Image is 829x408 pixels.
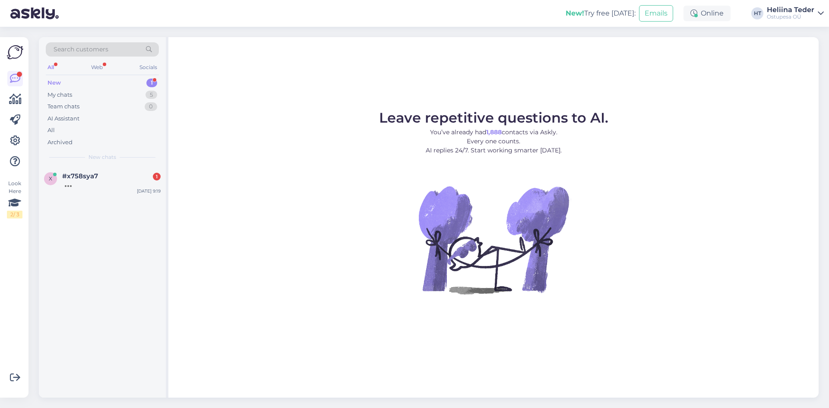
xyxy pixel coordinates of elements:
div: Ostupesa OÜ [767,13,814,20]
span: x [49,175,52,182]
div: 5 [146,91,157,99]
div: 1 [153,173,161,180]
div: All [46,62,56,73]
div: HT [751,7,763,19]
div: New [47,79,61,87]
div: Online [683,6,731,21]
span: New chats [89,153,116,161]
div: Archived [47,138,73,147]
div: Socials [138,62,159,73]
div: All [47,126,55,135]
div: 2 / 3 [7,211,22,218]
span: Leave repetitive questions to AI. [379,109,608,126]
div: [DATE] 9:19 [137,188,161,194]
b: New! [566,9,584,17]
div: AI Assistant [47,114,79,123]
div: Try free [DATE]: [566,8,636,19]
div: 0 [145,102,157,111]
div: Heliina Teder [767,6,814,13]
img: Askly Logo [7,44,23,60]
b: 1,888 [486,128,502,136]
span: #x758sya7 [62,172,98,180]
button: Emails [639,5,673,22]
div: Web [89,62,104,73]
img: No Chat active [416,162,571,317]
div: Team chats [47,102,79,111]
div: Look Here [7,180,22,218]
a: Heliina TederOstupesa OÜ [767,6,824,20]
p: You’ve already had contacts via Askly. Every one counts. AI replies 24/7. Start working smarter [... [379,128,608,155]
span: Search customers [54,45,108,54]
div: 1 [146,79,157,87]
div: My chats [47,91,72,99]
